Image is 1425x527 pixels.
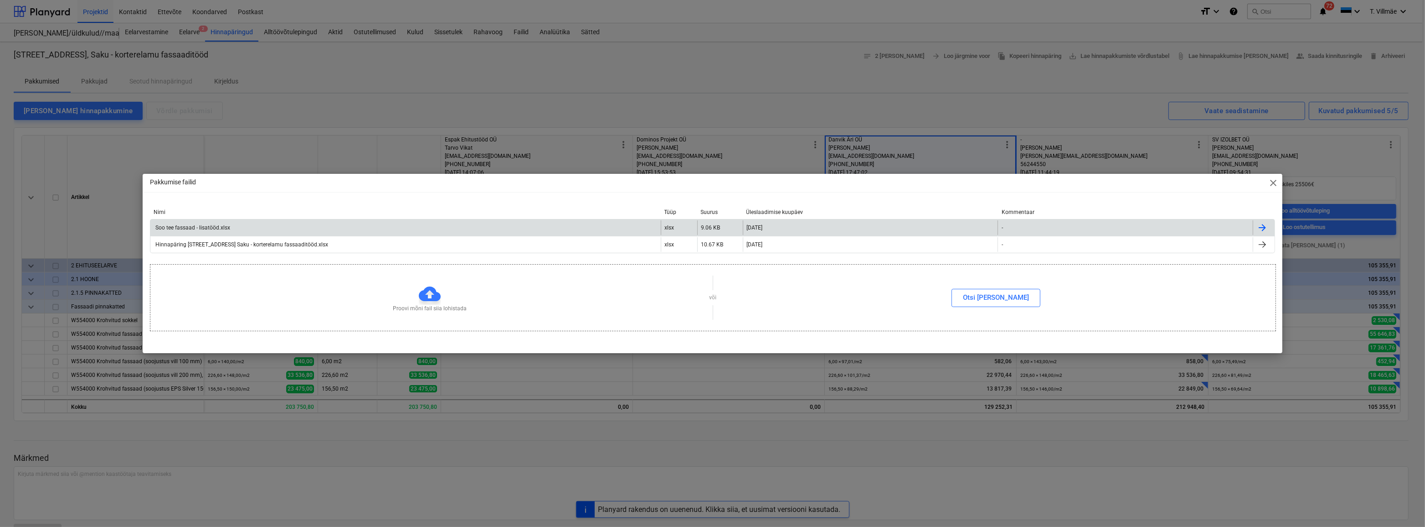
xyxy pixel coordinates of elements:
[952,289,1040,307] button: Otsi [PERSON_NAME]
[746,209,994,215] div: Üleslaadimise kuupäev
[1268,177,1279,188] span: close
[393,305,467,313] p: Proovi mõni fail siia lohistada
[701,241,724,248] div: 10.67 KB
[150,177,196,187] p: Pakkumise failid
[1002,209,1250,215] div: Kommentaar
[150,264,1276,331] div: Proovi mõni fail siia lohistadavõiOtsi [PERSON_NAME]
[665,241,674,248] div: xlsx
[710,294,717,302] p: või
[1002,241,1003,248] div: -
[154,241,328,248] div: Hinnapäring [STREET_ADDRESS] Saku - korterelamu fassaaditööd.xlsx
[154,224,230,231] div: Soo tee fassaad - lisatööd.xlsx
[664,209,694,215] div: Tüüp
[747,241,763,248] div: [DATE]
[1002,224,1003,231] div: -
[701,209,739,215] div: Suurus
[665,224,674,231] div: xlsx
[1379,483,1425,527] div: Vestlusvidin
[963,292,1029,303] div: Otsi [PERSON_NAME]
[154,209,657,215] div: Nimi
[701,224,720,231] div: 9.06 KB
[1379,483,1425,527] iframe: Chat Widget
[747,224,763,231] div: [DATE]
